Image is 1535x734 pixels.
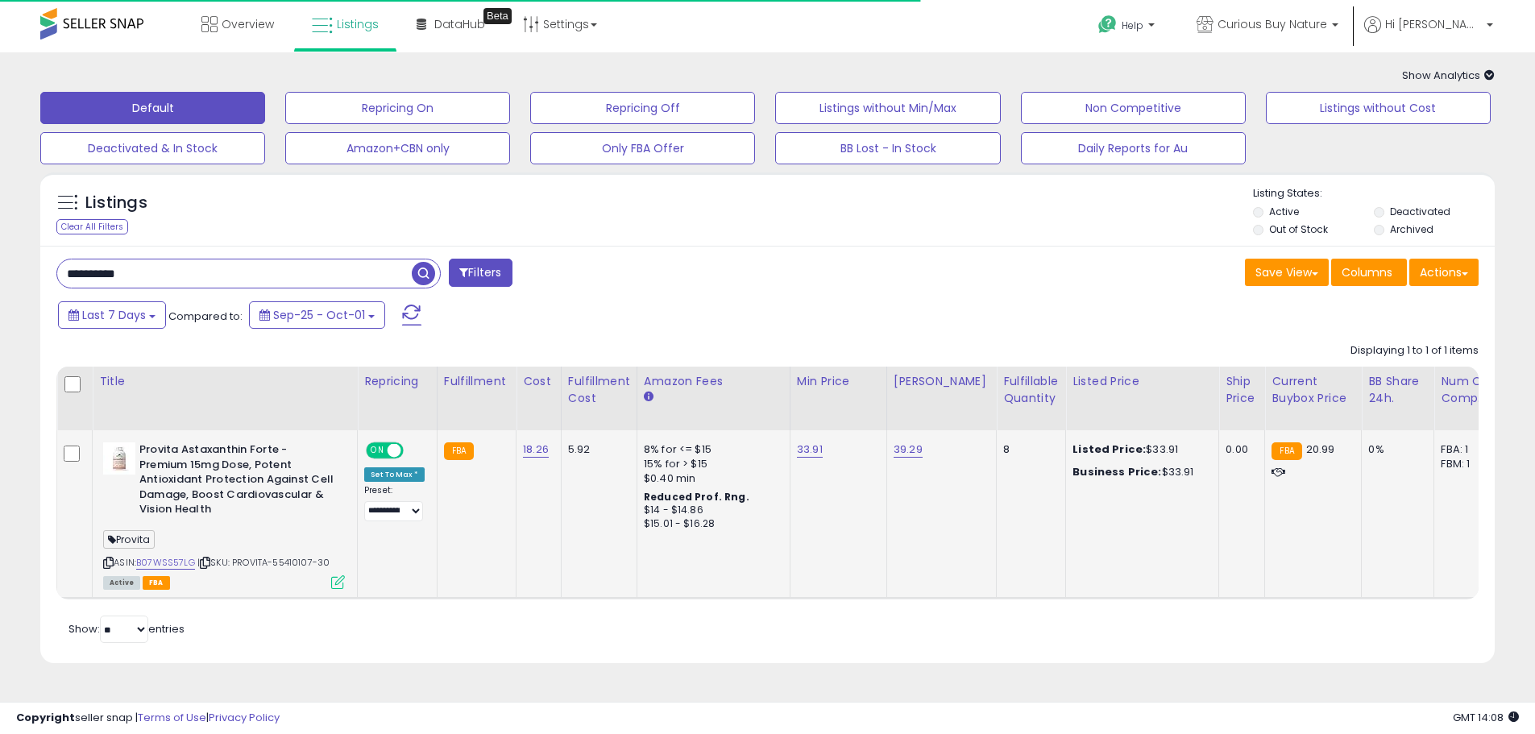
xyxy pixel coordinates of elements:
small: Amazon Fees. [644,390,653,404]
div: Current Buybox Price [1272,373,1355,407]
label: Deactivated [1390,205,1450,218]
img: 312v1E8ONiL._SL40_.jpg [103,442,135,475]
div: 0% [1368,442,1421,457]
div: Title [99,373,351,390]
span: All listings currently available for purchase on Amazon [103,576,140,590]
a: Privacy Policy [209,710,280,725]
small: FBA [444,442,474,460]
div: Tooltip anchor [483,8,512,24]
a: Terms of Use [138,710,206,725]
h5: Listings [85,192,147,214]
span: 20.99 [1306,442,1335,457]
button: Sep-25 - Oct-01 [249,301,385,329]
b: Listed Price: [1072,442,1146,457]
button: Repricing Off [530,92,755,124]
span: Show: entries [68,621,185,637]
label: Archived [1390,222,1433,236]
button: Amazon+CBN only [285,132,510,164]
i: Get Help [1097,15,1118,35]
div: 5.92 [568,442,624,457]
label: Out of Stock [1269,222,1328,236]
a: 33.91 [797,442,823,458]
p: Listing States: [1253,186,1495,201]
div: [PERSON_NAME] [894,373,989,390]
button: Daily Reports for Au [1021,132,1246,164]
div: Fulfillment [444,373,509,390]
span: ON [367,444,388,458]
span: Help [1122,19,1143,32]
a: 39.29 [894,442,923,458]
a: 18.26 [523,442,549,458]
div: Clear All Filters [56,219,128,234]
span: Compared to: [168,309,243,324]
button: Last 7 Days [58,301,166,329]
button: Non Competitive [1021,92,1246,124]
div: 8% for <= $15 [644,442,778,457]
div: FBM: 1 [1441,457,1494,471]
span: Show Analytics [1402,68,1495,83]
span: Provita [103,530,155,549]
div: Set To Max * [364,467,425,482]
button: Save View [1245,259,1329,286]
b: Business Price: [1072,464,1161,479]
div: 0.00 [1226,442,1252,457]
button: Actions [1409,259,1479,286]
span: OFF [401,444,427,458]
div: Fulfillable Quantity [1003,373,1059,407]
div: Cost [523,373,554,390]
span: Last 7 Days [82,307,146,323]
div: $15.01 - $16.28 [644,517,778,531]
div: ASIN: [103,442,345,587]
div: FBA: 1 [1441,442,1494,457]
span: Columns [1342,264,1392,280]
div: 15% for > $15 [644,457,778,471]
a: Help [1085,2,1171,52]
div: Num of Comp. [1441,373,1500,407]
button: Columns [1331,259,1407,286]
button: Deactivated & In Stock [40,132,265,164]
span: FBA [143,576,170,590]
span: Curious Buy Nature [1218,16,1327,32]
span: 2025-10-9 14:08 GMT [1453,710,1519,725]
span: Hi [PERSON_NAME] [1385,16,1482,32]
div: $33.91 [1072,442,1206,457]
span: DataHub [434,16,485,32]
div: Amazon Fees [644,373,783,390]
button: Listings without Cost [1266,92,1491,124]
button: BB Lost - In Stock [775,132,1000,164]
span: Sep-25 - Oct-01 [273,307,365,323]
a: B07WSS57LG [136,556,195,570]
div: Listed Price [1072,373,1212,390]
label: Active [1269,205,1299,218]
span: Listings [337,16,379,32]
div: $0.40 min [644,471,778,486]
button: Filters [449,259,512,287]
div: $33.91 [1072,465,1206,479]
div: 8 [1003,442,1053,457]
div: Ship Price [1226,373,1258,407]
div: BB Share 24h. [1368,373,1427,407]
div: Min Price [797,373,880,390]
button: Only FBA Offer [530,132,755,164]
strong: Copyright [16,710,75,725]
a: Hi [PERSON_NAME] [1364,16,1493,52]
button: Repricing On [285,92,510,124]
div: seller snap | | [16,711,280,726]
b: Provita Astaxanthin Forte - Premium 15mg Dose, Potent Antioxidant Protection Against Cell Damage,... [139,442,335,521]
div: Repricing [364,373,430,390]
div: Displaying 1 to 1 of 1 items [1350,343,1479,359]
b: Reduced Prof. Rng. [644,490,749,504]
div: Preset: [364,485,425,521]
div: $14 - $14.86 [644,504,778,517]
small: FBA [1272,442,1301,460]
button: Default [40,92,265,124]
span: | SKU: PROVITA-55410107-30 [197,556,330,569]
span: Overview [222,16,274,32]
div: Fulfillment Cost [568,373,630,407]
button: Listings without Min/Max [775,92,1000,124]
